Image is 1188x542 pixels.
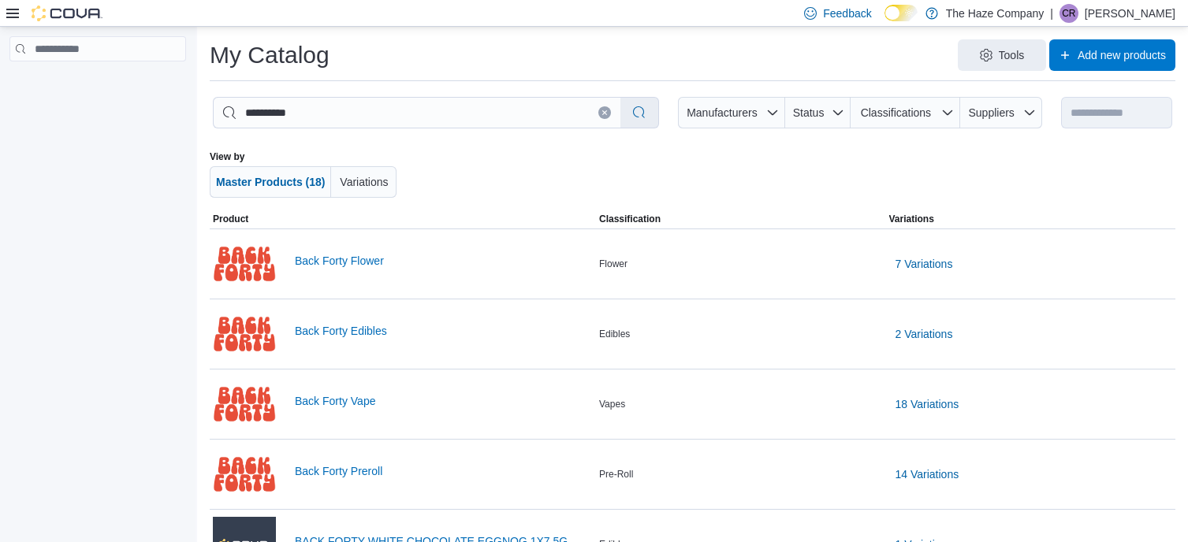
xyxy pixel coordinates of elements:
[793,106,825,119] span: Status
[295,395,593,407] a: Back Forty Vape
[1062,4,1075,23] span: CR
[999,47,1025,63] span: Tools
[889,388,966,420] button: 18 Variations
[889,213,934,225] span: Variations
[960,97,1042,128] button: Suppliers
[596,254,886,273] div: Flower
[340,176,388,188] span: Variations
[968,106,1014,119] span: Suppliers
[678,97,785,128] button: Manufacturers
[1078,47,1166,63] span: Add new products
[958,39,1046,71] button: Tools
[896,256,953,272] span: 7 Variations
[32,6,102,21] img: Cova
[889,318,959,350] button: 2 Variations
[823,6,871,21] span: Feedback
[295,254,593,267] a: Back Forty Flower
[889,458,966,490] button: 14 Variations
[295,325,593,337] a: Back Forty Edibles
[598,106,611,119] button: Clear input
[946,4,1045,23] p: The Haze Company
[1085,4,1175,23] p: [PERSON_NAME]
[1049,39,1175,71] button: Add new products
[213,443,276,506] img: Back Forty Preroll
[599,213,661,225] span: Classification
[896,326,953,342] span: 2 Variations
[851,97,960,128] button: Classifications
[896,396,959,412] span: 18 Variations
[596,465,886,484] div: Pre-Roll
[295,465,593,477] a: Back Forty Preroll
[213,232,276,295] img: Back Forty Flower
[884,21,885,22] span: Dark Mode
[216,176,325,188] span: Master Products (18)
[1050,4,1053,23] p: |
[213,373,276,436] img: Back Forty Vape
[210,150,244,163] label: View by
[9,65,186,102] nav: Complex example
[785,97,851,128] button: Status
[896,466,959,482] span: 14 Variations
[210,39,330,71] h1: My Catalog
[331,166,397,198] button: Variations
[861,106,931,119] span: Classifications
[1060,4,1078,23] div: Cindy Russell
[596,395,886,414] div: Vapes
[687,106,757,119] span: Manufacturers
[889,248,959,280] button: 7 Variations
[210,166,331,198] button: Master Products (18)
[213,303,276,366] img: Back Forty Edibles
[596,325,886,343] div: Edibles
[884,5,918,21] input: Dark Mode
[213,213,248,225] span: Product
